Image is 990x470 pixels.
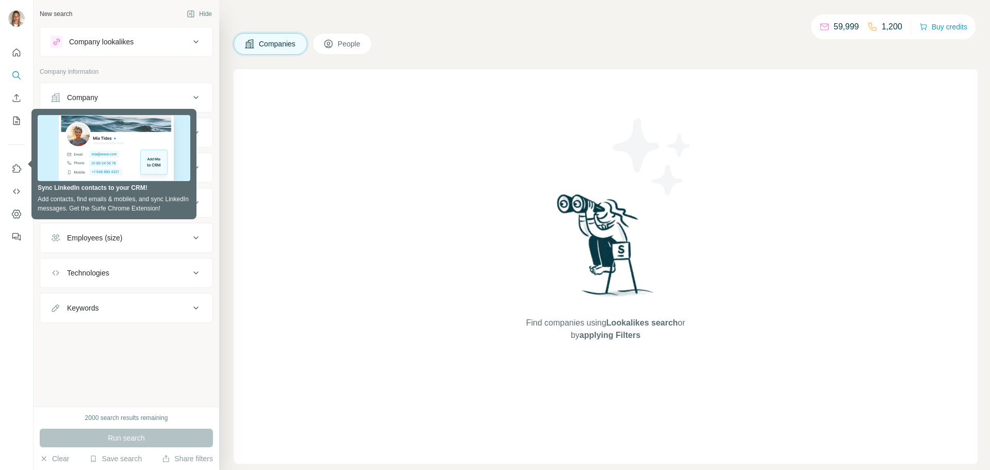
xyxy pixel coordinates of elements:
img: Surfe Illustration - Stars [606,110,699,203]
button: Clear [40,453,69,464]
div: HQ location [67,163,105,173]
div: Employees (size) [67,233,122,243]
button: My lists [8,111,25,130]
div: Technologies [67,268,109,278]
div: 2000 search results remaining [85,413,168,423]
div: Company [67,92,98,103]
button: Technologies [40,261,212,285]
div: Industry [67,127,93,138]
img: Avatar [8,10,25,27]
span: Lookalikes search [606,318,678,327]
div: Company lookalikes [69,37,134,47]
button: Quick start [8,43,25,62]
button: Hide [179,6,219,22]
span: Find companies using or by [523,317,688,342]
button: Industry [40,120,212,145]
div: Annual revenue ($) [67,198,128,208]
button: Buy credits [919,20,967,34]
button: HQ location [40,155,212,180]
button: Save search [89,453,142,464]
button: Company lookalikes [40,29,212,54]
div: New search [40,9,72,19]
button: Dashboard [8,205,25,223]
button: Use Surfe on LinkedIn [8,159,25,178]
button: Keywords [40,296,212,320]
button: Employees (size) [40,225,212,250]
p: 1,200 [882,21,902,33]
div: Keywords [67,303,98,313]
button: Feedback [8,228,25,246]
button: Search [8,66,25,85]
button: Company [40,85,212,110]
span: Companies [259,39,296,49]
span: applying Filters [580,331,640,339]
p: 59,999 [834,21,859,33]
h4: Search [234,12,978,27]
button: Annual revenue ($) [40,190,212,215]
button: Enrich CSV [8,89,25,107]
img: Surfe Illustration - Woman searching with binoculars [552,191,659,306]
span: People [338,39,361,49]
button: Share filters [162,453,213,464]
p: Company information [40,67,213,76]
button: Use Surfe API [8,182,25,201]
